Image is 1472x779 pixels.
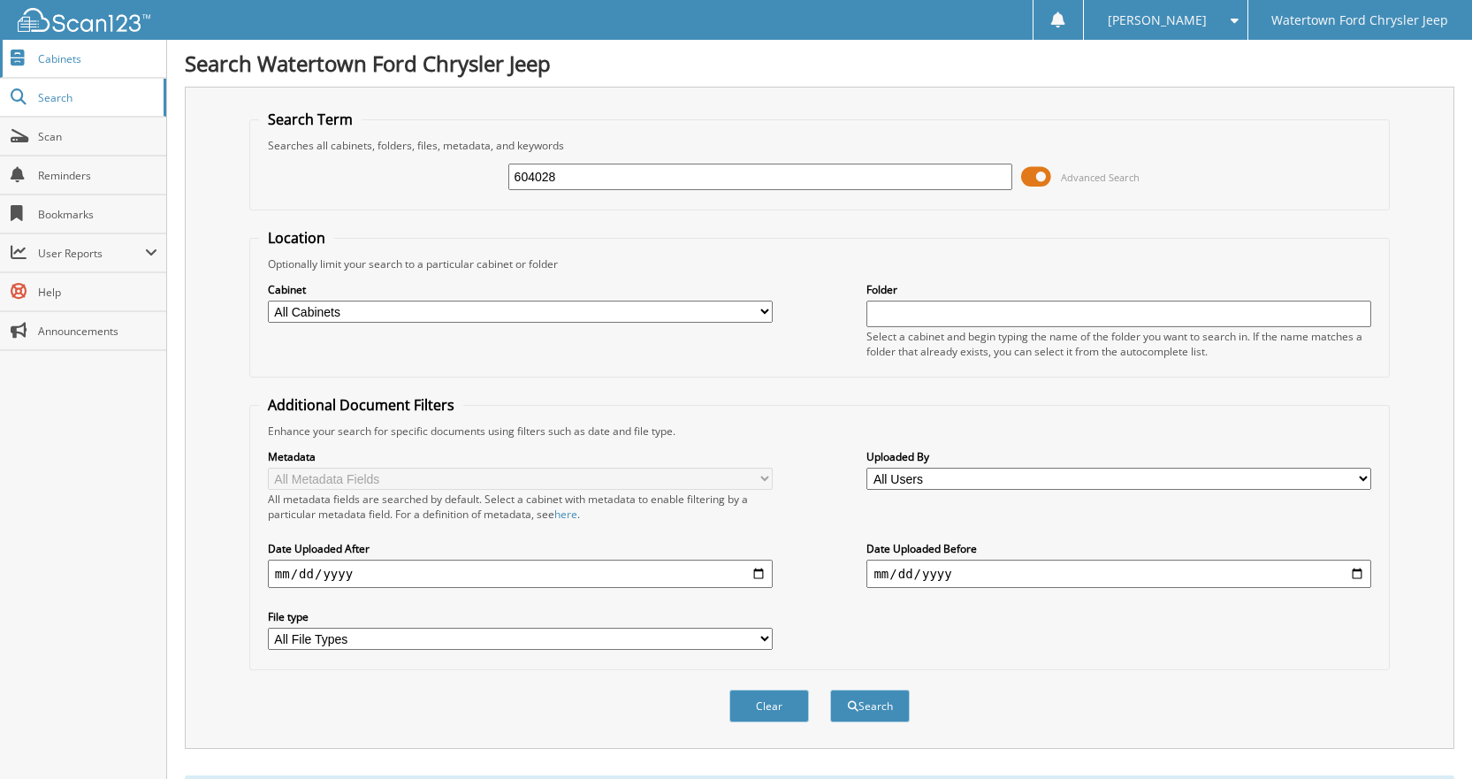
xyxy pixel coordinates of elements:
img: scan123-logo-white.svg [18,8,150,32]
input: end [866,560,1371,588]
span: [PERSON_NAME] [1108,15,1207,26]
label: Metadata [268,449,773,464]
span: Scan [38,129,157,144]
div: Searches all cabinets, folders, files, metadata, and keywords [259,138,1380,153]
div: Enhance your search for specific documents using filters such as date and file type. [259,424,1380,439]
label: Cabinet [268,282,773,297]
span: Announcements [38,324,157,339]
legend: Search Term [259,110,362,129]
button: Clear [729,690,809,722]
div: Select a cabinet and begin typing the name of the folder you want to search in. If the name match... [866,329,1371,359]
label: Date Uploaded Before [866,541,1371,556]
span: Bookmarks [38,207,157,222]
legend: Location [259,228,334,248]
a: here [554,507,577,522]
label: File type [268,609,773,624]
span: Help [38,285,157,300]
label: Folder [866,282,1371,297]
h1: Search Watertown Ford Chrysler Jeep [185,49,1454,78]
iframe: Chat Widget [1384,694,1472,779]
input: start [268,560,773,588]
div: Optionally limit your search to a particular cabinet or folder [259,256,1380,271]
label: Uploaded By [866,449,1371,464]
legend: Additional Document Filters [259,395,463,415]
label: Date Uploaded After [268,541,773,556]
div: All metadata fields are searched by default. Select a cabinet with metadata to enable filtering b... [268,492,773,522]
button: Search [830,690,910,722]
span: Cabinets [38,51,157,66]
span: Watertown Ford Chrysler Jeep [1271,15,1448,26]
span: Search [38,90,155,105]
span: Advanced Search [1061,171,1140,184]
span: User Reports [38,246,145,261]
span: Reminders [38,168,157,183]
